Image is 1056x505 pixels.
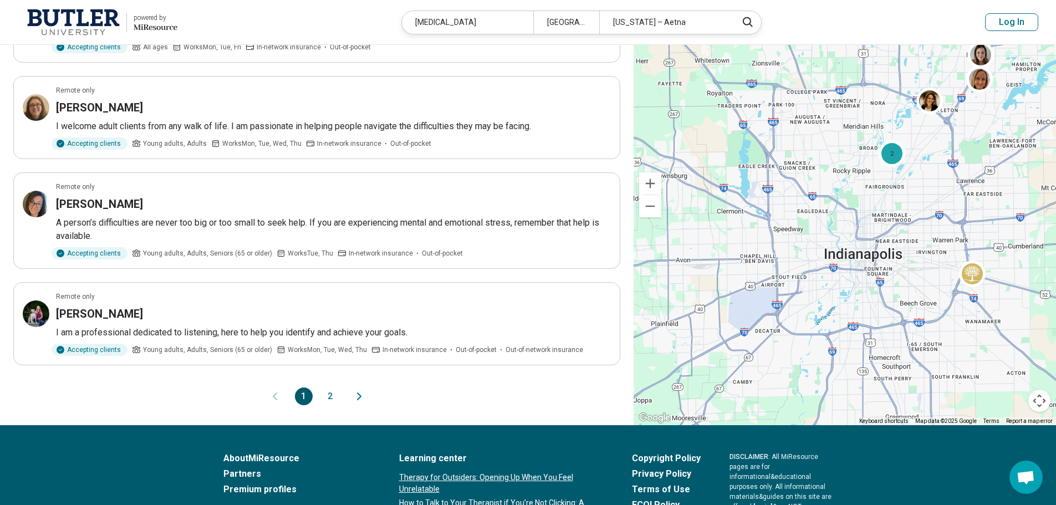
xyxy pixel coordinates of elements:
[390,139,431,149] span: Out-of-pocket
[18,9,177,35] a: Butler Universitypowered by
[268,387,282,405] button: Previous page
[257,42,321,52] span: In-network insurance
[456,345,497,355] span: Out-of-pocket
[729,453,768,461] span: DISCLAIMER
[382,345,447,355] span: In-network insurance
[223,467,370,481] a: Partners
[859,417,909,425] button: Keyboard shortcuts
[879,140,905,166] div: 2
[915,418,977,424] span: Map data ©2025 Google
[632,467,701,481] a: Privacy Policy
[143,139,207,149] span: Young adults, Adults
[56,182,95,192] p: Remote only
[533,11,599,34] div: [GEOGRAPHIC_DATA], IN 46208
[1006,418,1053,424] a: Report a map error
[288,345,367,355] span: Works Mon, Tue, Wed, Thu
[636,411,673,425] img: Google
[295,387,313,405] button: 1
[143,248,272,258] span: Young adults, Adults, Seniors (65 or older)
[223,483,370,496] a: Premium profiles
[223,452,370,465] a: AboutMiResource
[1028,390,1050,412] button: Map camera controls
[134,13,177,23] div: powered by
[27,9,120,35] img: Butler University
[52,41,127,53] div: Accepting clients
[52,247,127,259] div: Accepting clients
[56,120,611,133] p: I welcome adult clients from any walk of life. I am passionate in helping people navigate the dif...
[52,344,127,356] div: Accepting clients
[330,42,371,52] span: Out-of-pocket
[349,248,413,258] span: In-network insurance
[288,248,333,258] span: Works Tue, Thu
[422,248,463,258] span: Out-of-pocket
[353,387,366,405] button: Next page
[599,11,731,34] div: [US_STATE] – Aetna
[639,195,661,217] button: Zoom out
[1009,461,1043,494] div: Open chat
[399,452,603,465] a: Learning center
[56,100,143,115] h3: [PERSON_NAME]
[983,418,999,424] a: Terms (opens in new tab)
[506,345,583,355] span: Out-of-network insurance
[56,216,611,243] p: A person’s difficulties are never too big or too small to seek help. If you are experiencing ment...
[143,345,272,355] span: Young adults, Adults, Seniors (65 or older)
[317,139,381,149] span: In-network insurance
[56,196,143,212] h3: [PERSON_NAME]
[632,483,701,496] a: Terms of Use
[402,11,533,34] div: [MEDICAL_DATA]
[183,42,241,52] span: Works Mon, Tue, Fri
[399,472,603,495] a: Therapy for Outsiders: Opening Up When You Feel Unrelatable
[322,387,339,405] button: 2
[56,326,611,339] p: I am a professional dedicated to listening, here to help you identify and achieve your goals.
[639,172,661,195] button: Zoom in
[56,85,95,95] p: Remote only
[143,42,168,52] span: All ages
[985,13,1038,31] button: Log In
[222,139,302,149] span: Works Mon, Tue, Wed, Thu
[632,452,701,465] a: Copyright Policy
[636,411,673,425] a: Open this area in Google Maps (opens a new window)
[56,292,95,302] p: Remote only
[52,137,127,150] div: Accepting clients
[56,306,143,322] h3: [PERSON_NAME]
